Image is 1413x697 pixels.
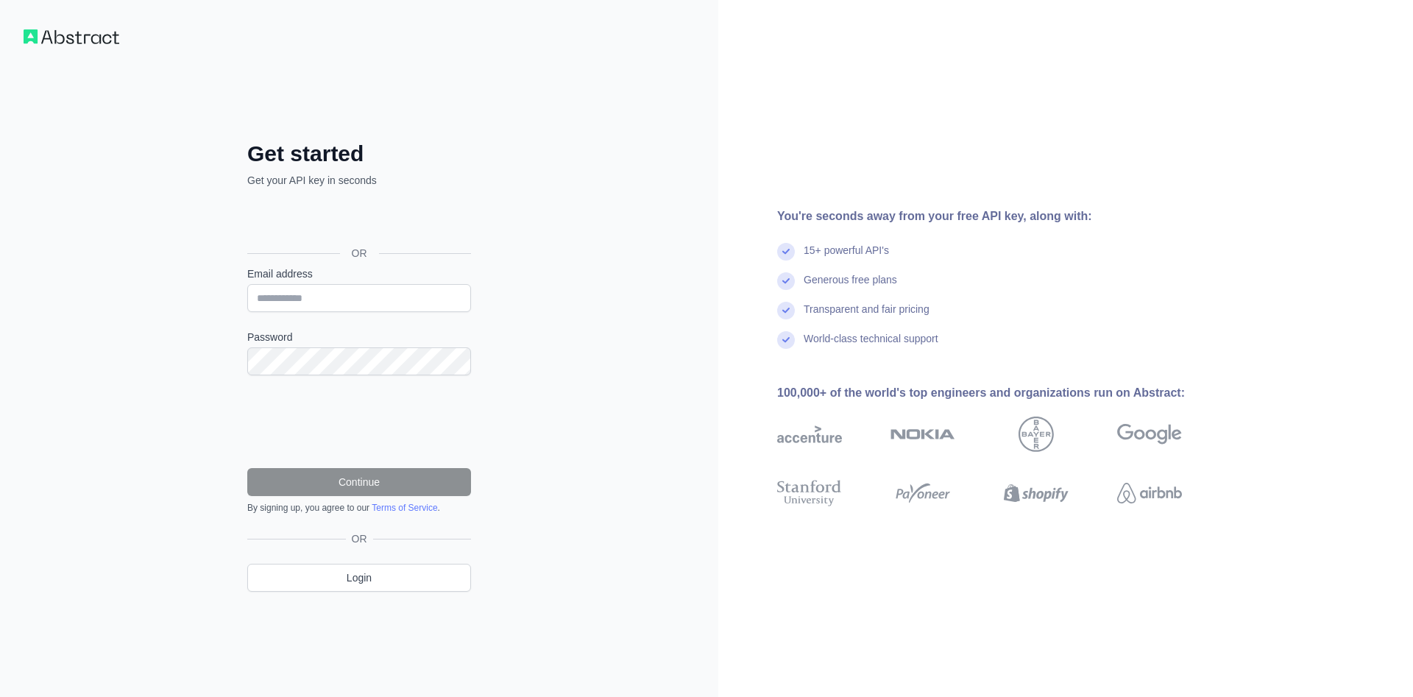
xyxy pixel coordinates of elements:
[777,477,842,509] img: stanford university
[777,208,1229,225] div: You're seconds away from your free API key, along with:
[777,243,795,261] img: check mark
[777,331,795,349] img: check mark
[804,331,938,361] div: World-class technical support
[24,29,119,44] img: Workflow
[247,204,468,236] div: Acceder con Google. Se abre en una pestaña nueva
[247,502,471,514] div: By signing up, you agree to our .
[247,468,471,496] button: Continue
[804,302,929,331] div: Transparent and fair pricing
[804,243,889,272] div: 15+ powerful API's
[247,141,471,167] h2: Get started
[777,302,795,319] img: check mark
[247,266,471,281] label: Email address
[777,272,795,290] img: check mark
[804,272,897,302] div: Generous free plans
[890,417,955,452] img: nokia
[777,417,842,452] img: accenture
[247,564,471,592] a: Login
[1004,477,1069,509] img: shopify
[372,503,437,513] a: Terms of Service
[1117,417,1182,452] img: google
[1019,417,1054,452] img: bayer
[1117,477,1182,509] img: airbnb
[247,393,471,450] iframe: reCAPTCHA
[777,384,1229,402] div: 100,000+ of the world's top engineers and organizations run on Abstract:
[890,477,955,509] img: payoneer
[247,173,471,188] p: Get your API key in seconds
[240,204,475,236] iframe: Botón de Acceder con Google
[340,246,379,261] span: OR
[247,330,471,344] label: Password
[346,531,373,546] span: OR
